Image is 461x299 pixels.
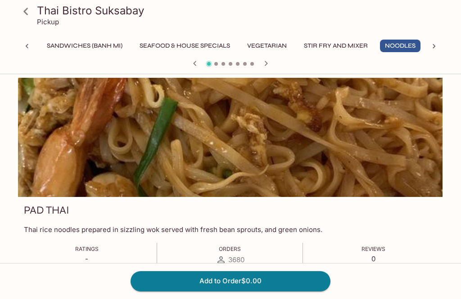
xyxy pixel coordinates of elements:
p: Pickup [37,18,59,26]
button: Seafood & House Specials [135,40,235,52]
button: Stir Fry and Mixer [299,40,373,52]
p: 0 [362,254,385,263]
span: Ratings [75,245,99,252]
button: Add to Order$0.00 [131,271,330,291]
h3: Thai Bistro Suksabay [37,4,439,18]
span: Reviews [362,245,385,252]
button: Noodles [380,40,420,52]
span: 3680 [228,255,244,264]
button: Sandwiches (Banh Mi) [42,40,127,52]
p: - [75,254,99,263]
div: PAD THAI [18,78,443,197]
span: Orders [219,245,241,252]
p: Thai rice noodles prepared in sizzling wok served with fresh bean sprouts, and green onions. [24,225,436,234]
button: Vegetarian [242,40,292,52]
h3: PAD THAI [24,203,69,217]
